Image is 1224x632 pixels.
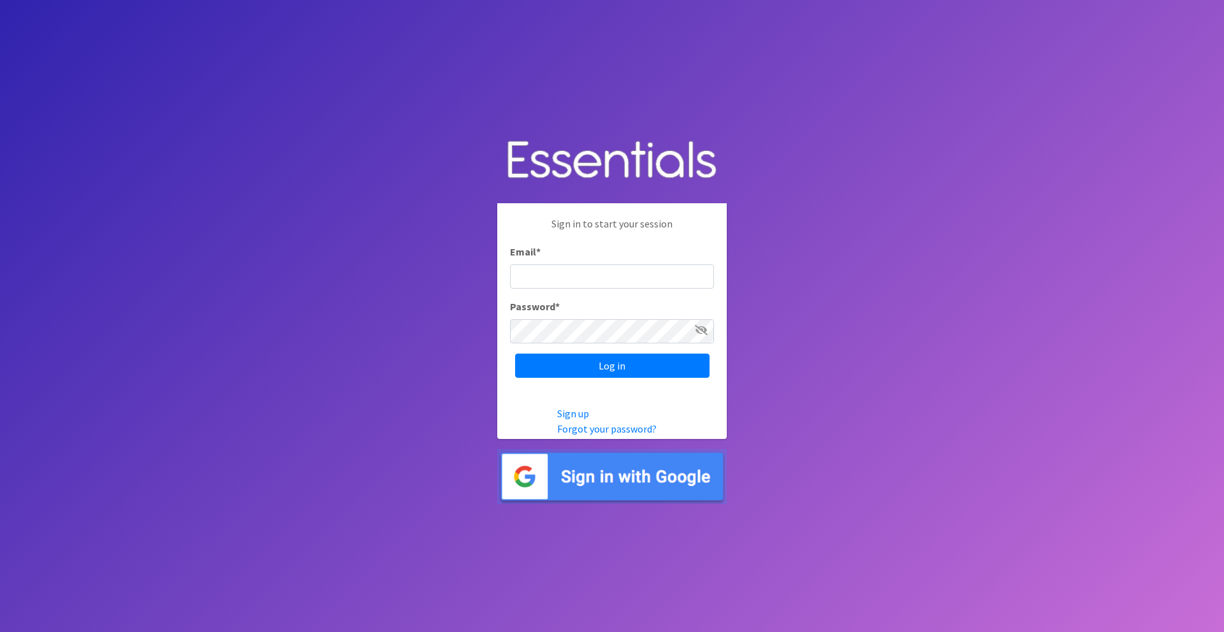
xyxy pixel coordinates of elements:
a: Forgot your password? [557,422,657,435]
p: Sign in to start your session [510,216,714,244]
label: Password [510,299,560,314]
abbr: required [536,245,541,258]
abbr: required [555,300,560,313]
img: Sign in with Google [497,449,727,505]
input: Log in [515,354,710,378]
label: Email [510,244,541,259]
a: Sign up [557,407,589,420]
img: Human Essentials [497,128,727,194]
